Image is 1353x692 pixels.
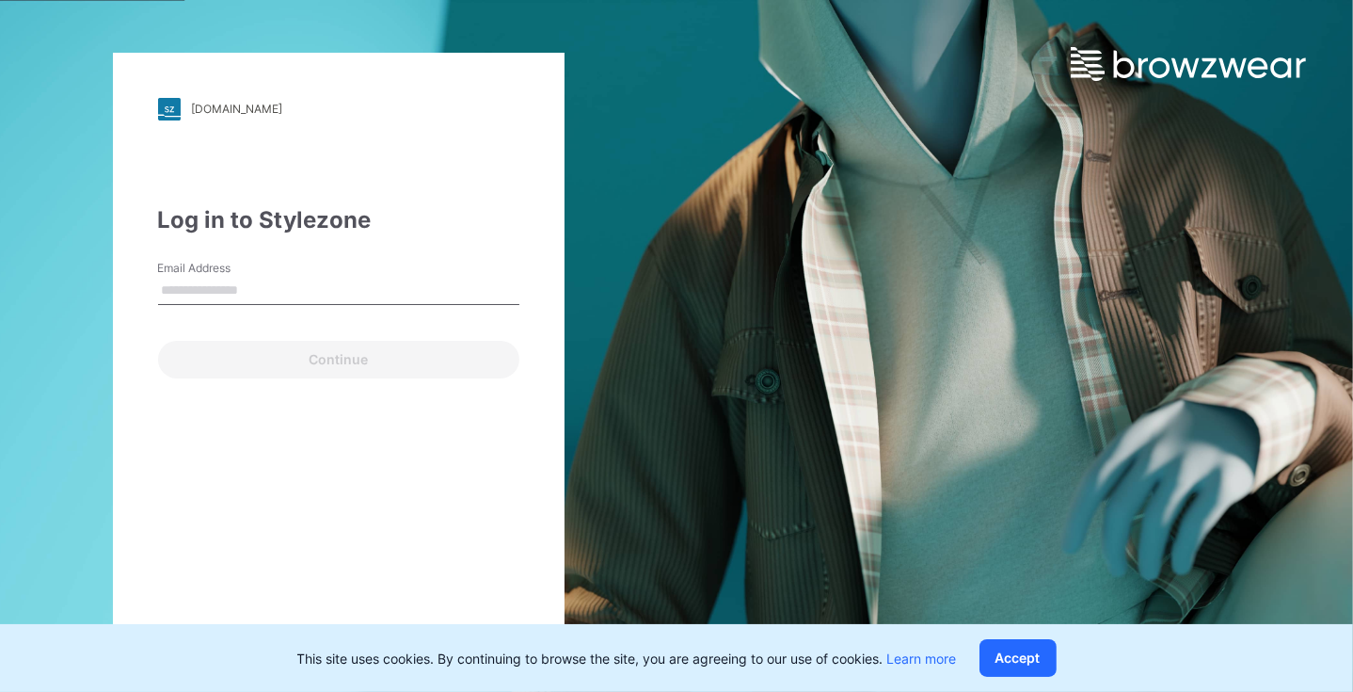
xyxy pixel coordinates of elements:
[192,102,283,116] div: [DOMAIN_NAME]
[297,649,957,668] p: This site uses cookies. By continuing to browse the site, you are agreeing to our use of cookies.
[158,98,181,121] img: stylezone-logo.562084cfcfab977791bfbf7441f1a819.svg
[158,260,290,277] label: Email Address
[887,651,957,667] a: Learn more
[158,98,519,121] a: [DOMAIN_NAME]
[979,639,1057,677] button: Accept
[1071,47,1306,81] img: browzwear-logo.e42bd6dac1945053ebaf764b6aa21510.svg
[158,203,519,237] div: Log in to Stylezone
